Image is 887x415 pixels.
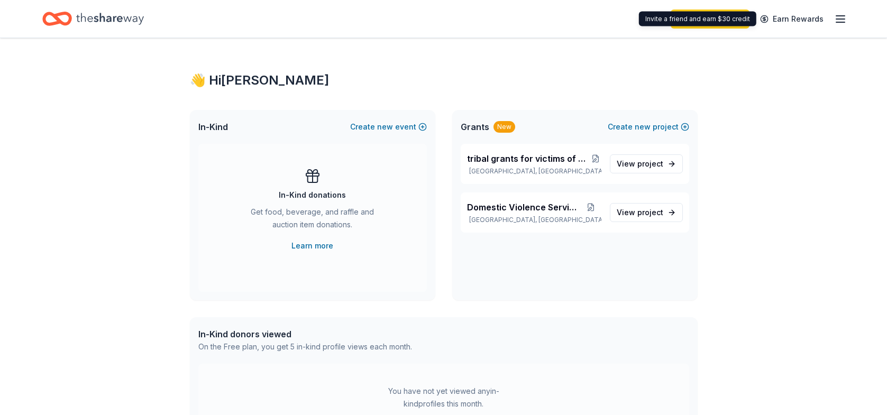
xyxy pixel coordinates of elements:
[635,121,651,133] span: new
[617,158,663,170] span: View
[467,201,581,214] span: Domestic Violence Services
[610,154,683,173] a: View project
[610,203,683,222] a: View project
[467,216,601,224] p: [GEOGRAPHIC_DATA], [GEOGRAPHIC_DATA]
[198,121,228,133] span: In-Kind
[198,340,412,353] div: On the Free plan, you get 5 in-kind profile views each month.
[378,385,510,410] div: You have not yet viewed any in-kind profiles this month.
[241,206,385,235] div: Get food, beverage, and raffle and auction item donations.
[637,208,663,217] span: project
[608,121,689,133] button: Createnewproject
[493,121,515,133] div: New
[754,10,830,29] a: Earn Rewards
[461,121,489,133] span: Grants
[42,6,144,31] a: Home
[467,152,590,165] span: tribal grants for victims of domestic violence [US_STATE]
[467,167,601,176] p: [GEOGRAPHIC_DATA], [GEOGRAPHIC_DATA]
[291,239,333,252] a: Learn more
[637,159,663,168] span: project
[671,10,749,29] a: Start free trial
[279,189,346,201] div: In-Kind donations
[198,328,412,340] div: In-Kind donors viewed
[350,121,427,133] button: Createnewevent
[617,206,663,219] span: View
[639,12,756,26] div: Invite a friend and earn $30 credit
[190,72,698,89] div: 👋 Hi [PERSON_NAME]
[377,121,393,133] span: new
